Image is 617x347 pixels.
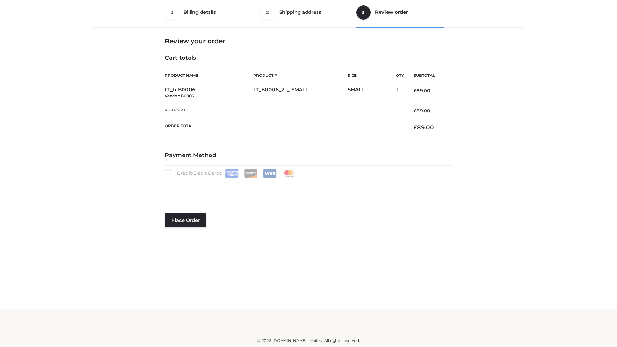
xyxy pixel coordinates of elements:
img: Discover [244,169,258,178]
span: £ [414,88,416,93]
td: SMALL [348,83,396,103]
td: 1 [396,83,404,103]
th: Product Name [165,68,253,83]
th: Subtotal [165,103,404,119]
th: Qty [396,68,404,83]
th: Subtotal [404,68,452,83]
bdi: 89.00 [414,88,430,93]
h4: Cart totals [165,55,452,62]
td: LT_b-B0006 [165,83,253,103]
div: © 2025 [DOMAIN_NAME] Limited. All rights reserved. [95,337,522,344]
th: Order Total [165,119,404,136]
span: £ [414,124,417,130]
h3: Review your order [165,37,452,45]
td: LT_B0006_2-_-SMALL [253,83,348,103]
span: £ [414,108,416,114]
label: Credit/Debit Cards [165,169,296,178]
button: Place order [165,213,206,227]
img: Visa [263,169,277,178]
small: Vendor: B0006 [165,93,194,98]
th: Product # [253,68,348,83]
iframe: Secure payment input frame [164,176,451,200]
img: Mastercard [282,169,296,178]
img: Amex [225,169,239,178]
bdi: 89.00 [414,108,430,114]
th: Size [348,68,393,83]
h4: Payment Method [165,152,452,159]
bdi: 89.00 [414,124,434,130]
